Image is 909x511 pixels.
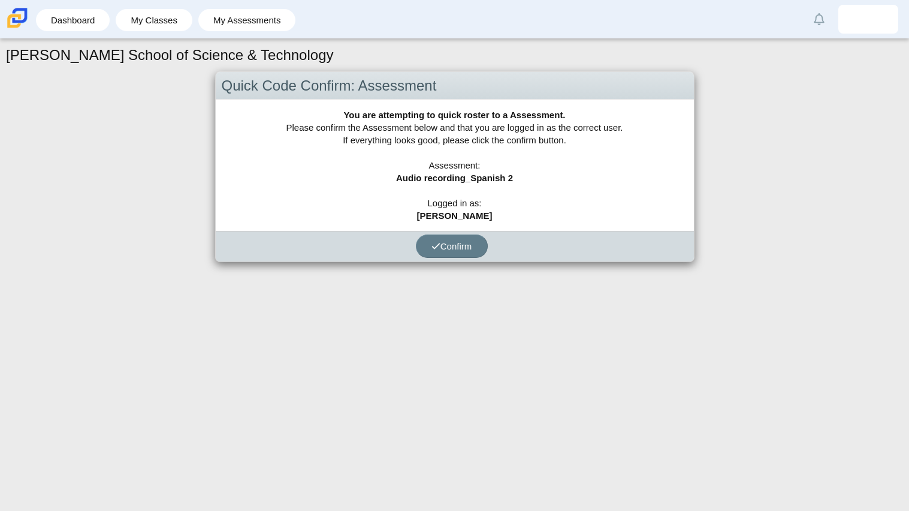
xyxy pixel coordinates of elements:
[122,9,186,31] a: My Classes
[396,173,513,183] b: Audio recording_Spanish 2
[6,45,334,65] h1: [PERSON_NAME] School of Science & Technology
[42,9,104,31] a: Dashboard
[5,5,30,31] img: Carmen School of Science & Technology
[838,5,898,34] a: joshua.gonzalez.Hjb2aI
[416,235,488,258] button: Confirm
[417,211,493,221] b: [PERSON_NAME]
[343,110,565,120] b: You are attempting to quick roster to a Assessment.
[204,9,290,31] a: My Assessments
[216,72,694,100] div: Quick Code Confirm: Assessment
[216,100,694,231] div: Please confirm the Assessment below and that you are logged in as the correct user. If everything...
[5,22,30,32] a: Carmen School of Science & Technology
[431,241,472,251] span: Confirm
[806,6,832,32] a: Alerts
[859,10,878,29] img: joshua.gonzalez.Hjb2aI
